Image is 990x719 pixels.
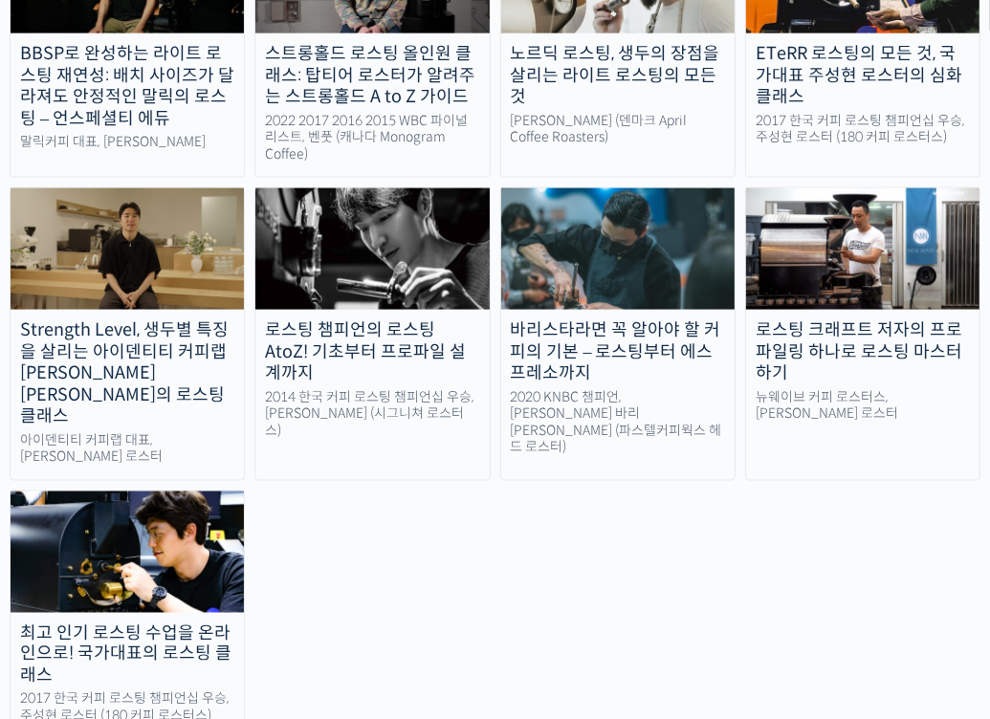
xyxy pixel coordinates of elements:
a: 로스팅 챔피언의 로스팅 AtoZ! 기초부터 프로파일 설계까지 2014 한국 커피 로스팅 챔피언십 우승, [PERSON_NAME] (시그니쳐 로스터스) [254,187,490,481]
img: identity-roasting_course-thumbnail.jpg [11,188,244,310]
a: Strength Level, 생두별 특징을 살리는 아이덴티티 커피랩 [PERSON_NAME] [PERSON_NAME]의 로스팅 클래스 아이덴티티 커피랩 대표, [PERSON_... [10,187,245,481]
div: ETeRR 로스팅의 모든 것, 국가대표 주성현 로스터의 심화 클래스 [746,43,979,108]
div: 스트롱홀드 로스팅 올인원 클래스: 탑티어 로스터가 알려주는 스트롱홀드 A to Z 가이드 [255,43,489,108]
a: 대화 [126,560,247,608]
div: 노르딕 로스팅, 생두의 장점을 살리는 라이트 로스팅의 모든 것 [501,43,735,108]
div: 2022 2017 2016 2015 WBC 파이널리스트, 벤풋 (캐나다 Monogram Coffee) [255,113,489,163]
div: 아이덴티티 커피랩 대표, [PERSON_NAME] 로스터 [11,432,244,466]
div: 최고 인기 로스팅 수업을 온라인으로! 국가대표의 로스팅 클래스 [11,622,244,687]
div: Strength Level, 생두별 특징을 살리는 아이덴티티 커피랩 [PERSON_NAME] [PERSON_NAME]의 로스팅 클래스 [11,319,244,427]
div: 말릭커피 대표, [PERSON_NAME] [11,134,244,151]
div: 2014 한국 커피 로스팅 챔피언십 우승, [PERSON_NAME] (시그니쳐 로스터스) [255,389,489,440]
div: 바리스타라면 꼭 알아야 할 커피의 기본 – 로스팅부터 에스프레소까지 [501,319,735,384]
div: 2020 KNBC 챔피언, [PERSON_NAME] 바리[PERSON_NAME] (파스텔커피웍스 헤드 로스터) [501,389,735,456]
a: 설정 [247,560,367,608]
div: 뉴웨이브 커피 로스터스, [PERSON_NAME] 로스터 [746,389,979,423]
div: 로스팅 크래프트 저자의 프로파일링 하나로 로스팅 마스터하기 [746,319,979,384]
img: roasting-thumbnail.jpeg [11,491,244,613]
div: 2017 한국 커피 로스팅 챔피언십 우승, 주성현 로스터 (180 커피 로스터스) [746,113,979,146]
div: [PERSON_NAME] (덴마크 April Coffee Roasters) [501,113,735,146]
img: hyunyoungbang-thumbnail.jpeg [501,188,735,310]
span: 홈 [60,589,72,604]
img: moonkyujang_thumbnail.jpg [255,188,489,310]
a: 홈 [6,560,126,608]
a: 바리스타라면 꼭 알아야 할 커피의 기본 – 로스팅부터 에스프레소까지 2020 KNBC 챔피언, [PERSON_NAME] 바리[PERSON_NAME] (파스텔커피웍스 헤드 로스터) [500,187,736,481]
span: 대화 [175,590,198,605]
div: 로스팅 챔피언의 로스팅 AtoZ! 기초부터 프로파일 설계까지 [255,319,489,384]
img: coffee-roasting-thumbnail-500x260-1.jpg [746,188,979,310]
div: BBSP로 완성하는 라이트 로스팅 재연성: 배치 사이즈가 달라져도 안정적인 말릭의 로스팅 – 언스페셜티 에듀 [11,43,244,129]
span: 설정 [296,589,319,604]
a: 로스팅 크래프트 저자의 프로파일링 하나로 로스팅 마스터하기 뉴웨이브 커피 로스터스, [PERSON_NAME] 로스터 [745,187,980,481]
